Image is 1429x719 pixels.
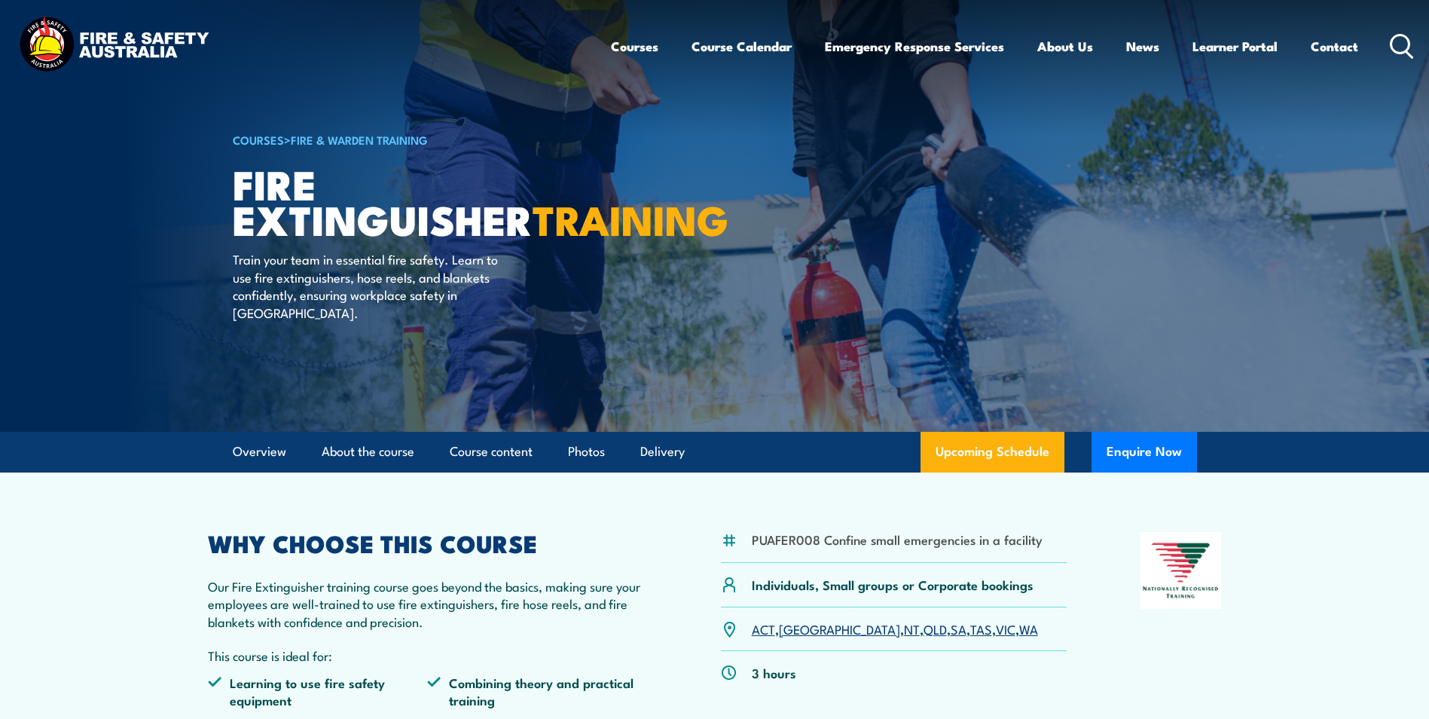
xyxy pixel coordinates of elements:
a: ACT [752,620,775,638]
a: QLD [924,620,947,638]
a: Emergency Response Services [825,26,1004,66]
a: COURSES [233,131,284,148]
a: Upcoming Schedule [921,432,1064,473]
strong: TRAINING [533,187,728,249]
a: SA [951,620,966,638]
p: , , , , , , , [752,620,1038,638]
a: Course Calendar [692,26,792,66]
a: Contact [1311,26,1358,66]
h1: Fire Extinguisher [233,166,605,236]
a: Courses [611,26,658,66]
a: Delivery [640,432,685,472]
a: Course content [450,432,533,472]
li: Learning to use fire safety equipment [208,674,428,709]
a: [GEOGRAPHIC_DATA] [779,620,900,638]
p: Our Fire Extinguisher training course goes beyond the basics, making sure your employees are well... [208,577,648,630]
a: WA [1019,620,1038,638]
button: Enquire Now [1092,432,1197,473]
p: Train your team in essential fire safety. Learn to use fire extinguishers, hose reels, and blanke... [233,250,508,321]
a: About Us [1037,26,1093,66]
p: Individuals, Small groups or Corporate bookings [752,576,1034,593]
a: News [1126,26,1159,66]
a: Photos [568,432,605,472]
a: Overview [233,432,286,472]
h6: > [233,130,605,148]
p: This course is ideal for: [208,647,648,664]
a: Fire & Warden Training [291,131,428,148]
a: VIC [996,620,1015,638]
p: 3 hours [752,664,796,681]
img: Nationally Recognised Training logo. [1140,532,1222,609]
a: NT [904,620,920,638]
li: Combining theory and practical training [427,674,647,709]
a: TAS [970,620,992,638]
h2: WHY CHOOSE THIS COURSE [208,532,648,553]
a: About the course [322,432,414,472]
li: PUAFER008 Confine small emergencies in a facility [752,531,1043,548]
a: Learner Portal [1192,26,1278,66]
